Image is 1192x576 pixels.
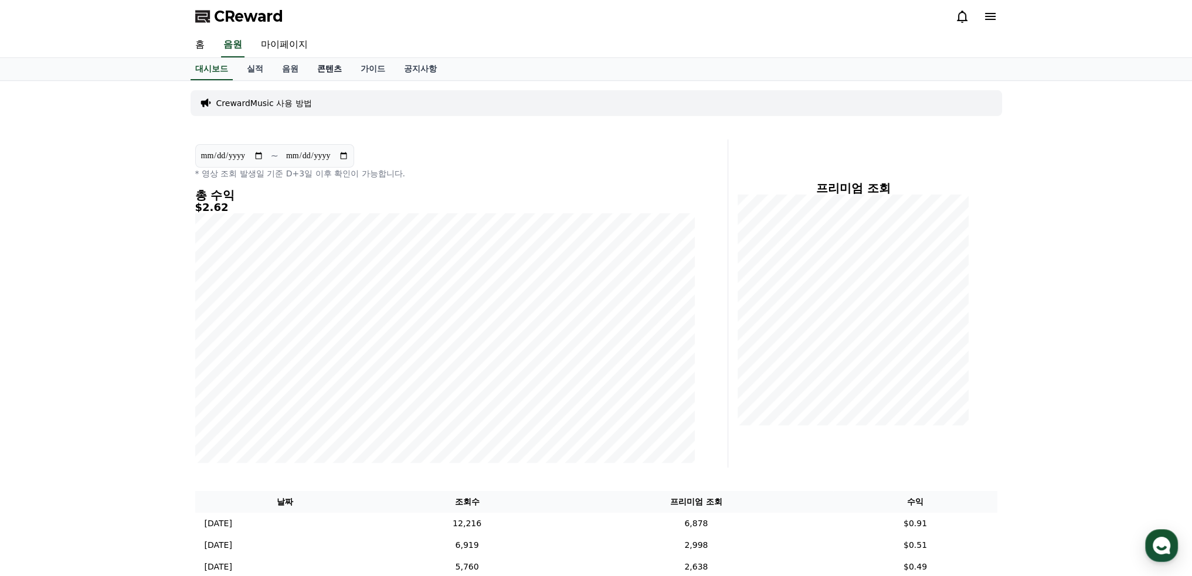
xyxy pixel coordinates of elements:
th: 날짜 [195,491,375,513]
h4: 총 수익 [195,189,695,202]
h5: $2.62 [195,202,695,213]
a: 가이드 [351,58,395,80]
th: 수익 [833,491,997,513]
p: [DATE] [205,517,232,530]
h4: 프리미엄 조회 [738,182,969,195]
th: 프리미엄 조회 [559,491,833,513]
p: * 영상 조회 발생일 기준 D+3일 이후 확인이 가능합니다. [195,168,695,179]
a: 음원 [221,33,244,57]
a: CReward [195,7,283,26]
a: 마이페이지 [252,33,317,57]
a: 공지사항 [395,58,446,80]
a: 홈 [4,371,77,401]
a: 실적 [237,58,273,80]
span: 대화 [107,390,121,399]
span: 설정 [181,389,195,398]
a: CrewardMusic 사용 방법 [216,97,312,109]
a: 홈 [186,33,214,57]
td: $0.51 [833,534,997,556]
a: 설정 [151,371,225,401]
span: CReward [214,7,283,26]
span: 홈 [37,389,44,398]
a: 콘텐츠 [308,58,351,80]
td: 6,878 [559,513,833,534]
p: ~ [271,149,279,163]
a: 대시보드 [191,58,233,80]
th: 조회수 [375,491,559,513]
p: [DATE] [205,539,232,551]
td: 6,919 [375,534,559,556]
a: 대화 [77,371,151,401]
td: 12,216 [375,513,559,534]
td: $0.91 [833,513,997,534]
td: 2,998 [559,534,833,556]
p: [DATE] [205,561,232,573]
a: 음원 [273,58,308,80]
